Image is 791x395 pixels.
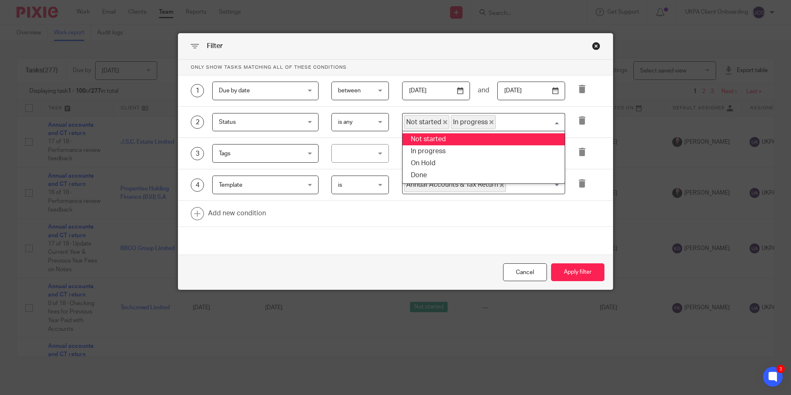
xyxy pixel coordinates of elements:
span: and [478,86,489,95]
span: is any [338,119,352,125]
span: Annual Accounts & Tax Return [404,178,506,192]
div: 4 [191,178,204,192]
input: To date [497,82,565,100]
div: 3 [191,147,204,160]
span: is [338,182,342,188]
li: On Hold [403,157,565,169]
div: Search for option [402,113,565,132]
div: Close this dialog window [592,42,600,50]
span: between [338,88,361,94]
button: Deselect Annual Accounts & Tax Return [500,183,504,187]
li: Done [403,169,565,181]
div: 1 [191,84,204,97]
li: In progress [403,145,565,157]
span: Not started [404,115,449,130]
span: Template [219,182,242,188]
div: 3 [777,365,785,373]
span: Tags [219,151,230,157]
div: 2 [191,116,204,129]
span: Filter [207,43,223,49]
button: Apply filter [551,263,604,281]
span: In progress [451,115,496,130]
input: From date [402,82,470,100]
span: Due by date [219,88,250,94]
li: Not started [403,133,565,145]
button: Deselect Not started [443,120,447,124]
div: Search for option [402,176,565,194]
input: Search for option [496,115,560,130]
span: Status [219,119,236,125]
p: Only show tasks matching all of these conditions [178,60,613,75]
input: Search for option [507,178,560,192]
button: Deselect In progress [489,120,494,124]
div: Close this dialog window [503,263,547,281]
